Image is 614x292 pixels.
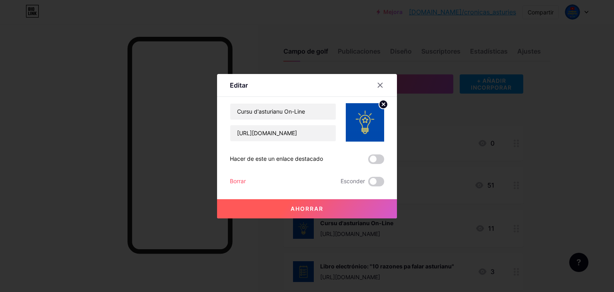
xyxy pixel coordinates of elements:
[217,199,397,218] button: Ahorrar
[230,125,336,141] input: URL
[230,104,336,120] input: Título
[346,103,384,142] img: miniatura del enlace
[291,205,323,212] font: Ahorrar
[341,178,365,184] font: Esconder
[230,178,246,184] font: Borrar
[230,81,248,89] font: Editar
[230,155,323,162] font: Hacer de este un enlace destacado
